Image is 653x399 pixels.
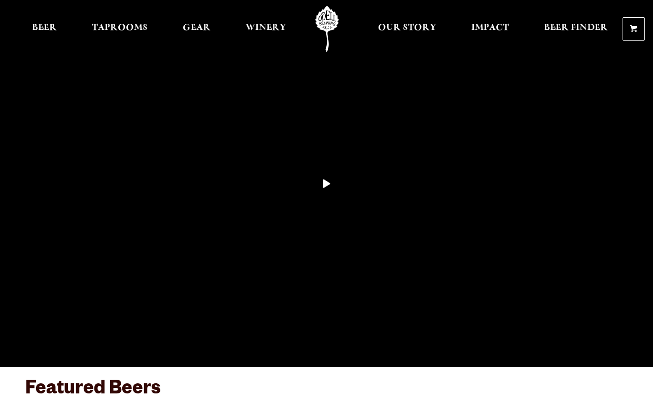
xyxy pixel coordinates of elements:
[544,24,608,32] span: Beer Finder
[25,6,63,52] a: Beer
[85,6,154,52] a: Taprooms
[246,24,286,32] span: Winery
[308,6,346,52] a: Odell Home
[183,24,211,32] span: Gear
[32,24,57,32] span: Beer
[239,6,293,52] a: Winery
[378,24,436,32] span: Our Story
[465,6,515,52] a: Impact
[92,24,148,32] span: Taprooms
[471,24,509,32] span: Impact
[371,6,443,52] a: Our Story
[176,6,217,52] a: Gear
[537,6,614,52] a: Beer Finder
